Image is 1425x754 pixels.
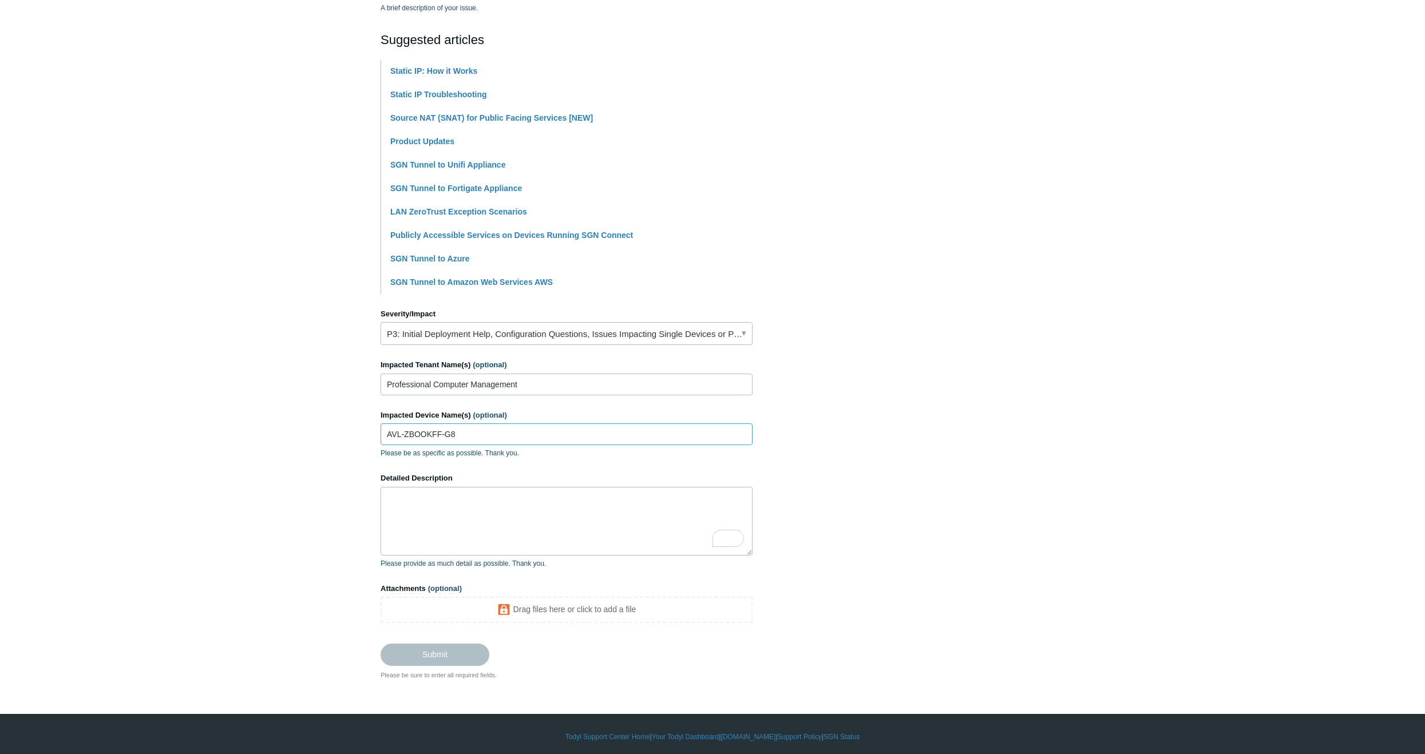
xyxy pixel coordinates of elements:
[381,644,489,665] input: Submit
[381,583,753,594] label: Attachments
[473,411,507,419] span: (optional)
[381,473,753,484] label: Detailed Description
[390,137,454,146] a: Product Updates
[390,90,487,99] a: Static IP Troubleshooting
[390,113,593,122] a: Source NAT (SNAT) for Public Facing Services [NEW]
[390,66,477,76] a: Static IP: How it Works
[390,184,522,193] a: SGN Tunnel to Fortigate Appliance
[381,487,753,555] textarea: To enrich screen reader interactions, please activate Accessibility in Grammarly extension settings
[381,30,753,49] h2: Suggested articles
[381,732,1044,742] div: | | | |
[390,231,633,240] a: Publicly Accessible Services on Devices Running SGN Connect
[390,160,505,169] a: SGN Tunnel to Unifi Appliance
[428,584,462,593] span: (optional)
[390,207,527,216] a: LAN ZeroTrust Exception Scenarios
[778,732,822,742] a: Support Policy
[824,732,860,742] a: SGN Status
[381,359,753,371] label: Impacted Tenant Name(s)
[381,558,753,569] p: Please provide as much detail as possible. Thank you.
[381,3,753,13] p: A brief description of your issue.
[565,732,650,742] a: Todyl Support Center Home
[381,322,753,345] a: P3: Initial Deployment Help, Configuration Questions, Issues Impacting Single Devices or Past Out...
[381,410,753,421] label: Impacted Device Name(s)
[721,732,775,742] a: [DOMAIN_NAME]
[381,308,753,320] label: Severity/Impact
[390,254,469,263] a: SGN Tunnel to Azure
[473,360,506,369] span: (optional)
[390,277,553,287] a: SGN Tunnel to Amazon Web Services AWS
[381,448,753,458] p: Please be as specific as possible. Thank you.
[381,670,753,680] div: Please be sure to enter all required fields.
[652,732,719,742] a: Your Todyl Dashboard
